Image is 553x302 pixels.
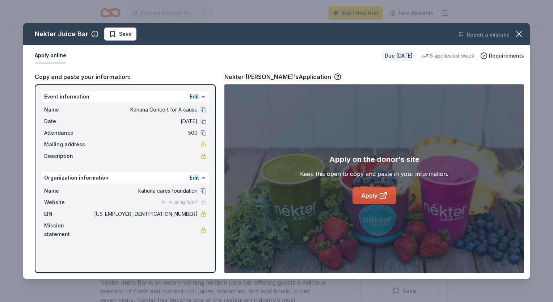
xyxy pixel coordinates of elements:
[44,186,93,195] span: Name
[382,51,415,61] div: Due [DATE]
[41,172,209,184] div: Organization information
[44,152,93,160] span: Description
[44,221,93,239] span: Mission statement
[162,200,198,205] span: Fill in using "Edit"
[329,154,419,165] div: Apply on the donor's site
[44,140,93,149] span: Mailing address
[353,187,396,204] a: Apply
[458,30,510,39] button: Report a mistake
[35,72,216,81] div: Copy and paste your information:
[35,48,66,63] button: Apply online
[44,210,93,218] span: EIN
[35,28,88,40] div: Nekter Juice Bar
[119,30,132,38] span: Save
[41,91,209,102] div: Event information
[93,105,198,114] span: Kahuna Concert for A cause
[93,210,198,218] span: [US_EMPLOYER_IDENTIFICATION_NUMBER]
[480,51,524,60] button: Requirements
[190,92,199,101] button: Edit
[44,198,93,207] span: Website
[489,51,524,60] span: Requirements
[44,117,93,126] span: Date
[104,28,136,41] button: Save
[44,129,93,137] span: Attendance
[300,169,448,178] div: Keep this open to copy and paste in your information.
[421,51,474,60] div: 5 applies last week
[93,117,198,126] span: [DATE]
[224,72,341,81] div: Nekter [PERSON_NAME]'s Application
[44,105,93,114] span: Name
[93,129,198,137] span: 500
[93,186,198,195] span: kahuna cares foundation
[190,173,199,182] button: Edit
